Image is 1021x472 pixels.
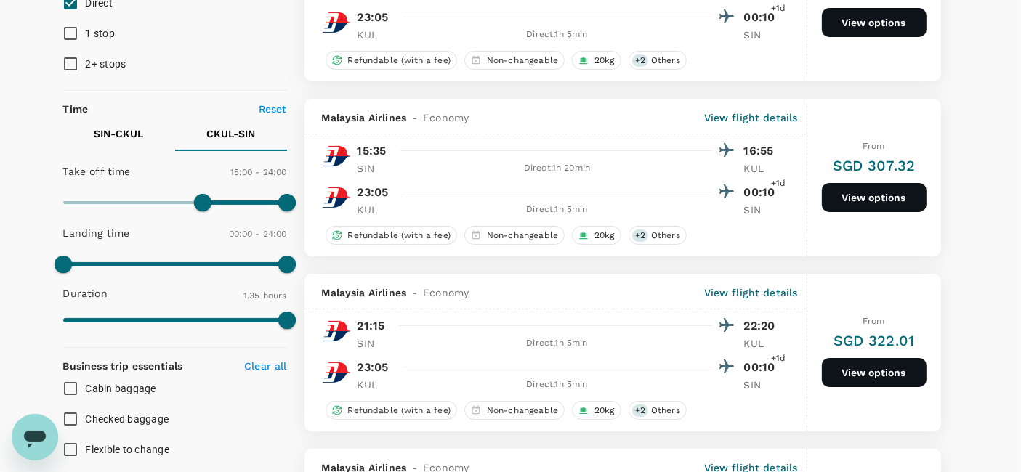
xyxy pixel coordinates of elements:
[406,285,423,300] span: -
[358,317,385,335] p: 21:15
[572,51,621,70] div: 20kg
[358,9,389,26] p: 23:05
[744,28,780,42] p: SIN
[86,28,116,39] span: 1 stop
[589,54,621,67] span: 20kg
[326,401,457,420] div: Refundable (with a fee)
[86,413,169,425] span: Checked baggage
[244,359,286,373] p: Clear all
[744,9,780,26] p: 00:10
[572,401,621,420] div: 20kg
[358,203,394,217] p: KUL
[744,359,780,376] p: 00:10
[206,126,255,141] p: CKUL - SIN
[86,444,170,455] span: Flexible to change
[322,8,351,37] img: MH
[322,183,351,212] img: MH
[403,161,712,176] div: Direct , 1h 20min
[834,329,915,352] h6: SGD 322.01
[63,164,131,179] p: Take off time
[589,404,621,417] span: 20kg
[243,290,287,301] span: 1.35 hours
[423,285,469,300] span: Economy
[86,383,156,394] span: Cabin baggage
[358,336,394,351] p: SIN
[358,184,389,201] p: 23:05
[63,102,89,116] p: Time
[406,110,423,125] span: -
[63,360,183,372] strong: Business trip essentials
[744,317,780,335] p: 22:20
[632,54,648,67] span: + 2
[464,226,565,245] div: Non-changeable
[481,404,564,417] span: Non-changeable
[358,161,394,176] p: SIN
[358,28,394,42] p: KUL
[632,229,648,242] span: + 2
[464,401,565,420] div: Non-changeable
[63,226,130,240] p: Landing time
[822,8,927,37] button: View options
[322,110,407,125] span: Malaysia Airlines
[744,161,780,176] p: KUL
[863,141,885,151] span: From
[629,51,687,70] div: +2Others
[464,51,565,70] div: Non-changeable
[632,404,648,417] span: + 2
[342,54,456,67] span: Refundable (with a fee)
[230,167,287,177] span: 15:00 - 24:00
[771,176,786,191] span: +1d
[572,226,621,245] div: 20kg
[771,1,786,16] span: +1d
[358,378,394,392] p: KUL
[63,286,108,301] p: Duration
[645,404,686,417] span: Others
[423,110,469,125] span: Economy
[822,358,927,387] button: View options
[259,102,287,116] p: Reset
[94,126,144,141] p: SIN - CKUL
[322,358,351,387] img: MH
[589,229,621,242] span: 20kg
[771,351,786,366] span: +1d
[645,229,686,242] span: Others
[822,183,927,212] button: View options
[86,58,126,70] span: 2+ stops
[403,203,712,217] div: Direct , 1h 5min
[358,142,387,160] p: 15:35
[833,154,916,177] h6: SGD 307.32
[704,285,798,300] p: View flight details
[481,54,564,67] span: Non-changeable
[645,54,686,67] span: Others
[342,229,456,242] span: Refundable (with a fee)
[358,359,389,376] p: 23:05
[629,401,687,420] div: +2Others
[629,226,687,245] div: +2Others
[12,414,58,460] iframe: Button to launch messaging window
[322,142,351,171] img: MH
[322,317,351,346] img: MH
[704,110,798,125] p: View flight details
[481,229,564,242] span: Non-changeable
[744,336,780,351] p: KUL
[744,378,780,392] p: SIN
[403,28,712,42] div: Direct , 1h 5min
[744,184,780,201] p: 00:10
[229,229,287,239] span: 00:00 - 24:00
[342,404,456,417] span: Refundable (with a fee)
[403,378,712,392] div: Direct , 1h 5min
[326,51,457,70] div: Refundable (with a fee)
[744,142,780,160] p: 16:55
[744,203,780,217] p: SIN
[403,336,712,351] div: Direct , 1h 5min
[863,316,885,326] span: From
[326,226,457,245] div: Refundable (with a fee)
[322,285,407,300] span: Malaysia Airlines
